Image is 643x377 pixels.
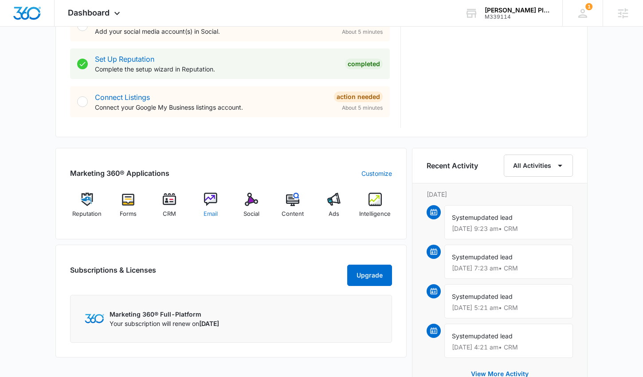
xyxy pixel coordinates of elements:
[199,320,219,327] span: [DATE]
[72,210,102,218] span: Reputation
[193,193,227,225] a: Email
[334,91,383,102] div: Action Needed
[452,344,565,350] p: [DATE] 4:21 am • CRM
[95,93,150,102] a: Connect Listings
[474,332,513,340] span: updated lead
[70,193,104,225] a: Reputation
[95,55,154,63] a: Set Up Reputation
[235,193,269,225] a: Social
[95,27,327,36] p: Add your social media account(s) in Social.
[120,210,137,218] span: Forms
[452,305,565,311] p: [DATE] 5:21 am • CRM
[153,193,187,225] a: CRM
[68,8,110,17] span: Dashboard
[452,214,474,221] span: System
[204,210,218,218] span: Email
[485,14,549,20] div: account id
[485,7,549,14] div: account name
[361,169,392,178] a: Customize
[110,310,219,319] p: Marketing 360® Full-Platform
[358,193,392,225] a: Intelligence
[85,314,104,323] img: Marketing 360 Logo
[452,265,565,271] p: [DATE] 7:23 am • CRM
[163,210,176,218] span: CRM
[342,104,383,112] span: About 5 minutes
[347,265,392,286] button: Upgrade
[585,3,592,10] span: 1
[276,193,310,225] a: Content
[110,319,219,328] p: Your subscription will renew on
[474,253,513,261] span: updated lead
[585,3,592,10] div: notifications count
[359,210,391,218] span: Intelligence
[243,210,259,218] span: Social
[474,214,513,221] span: updated lead
[70,168,169,179] h2: Marketing 360® Applications
[95,64,338,74] p: Complete the setup wizard in Reputation.
[111,193,145,225] a: Forms
[427,160,478,171] h6: Recent Activity
[427,190,573,199] p: [DATE]
[282,210,304,218] span: Content
[452,226,565,232] p: [DATE] 9:23 am • CRM
[504,155,573,177] button: All Activities
[452,293,474,300] span: System
[452,253,474,261] span: System
[345,59,383,69] div: Completed
[317,193,351,225] a: Ads
[329,210,339,218] span: Ads
[70,265,156,282] h2: Subscriptions & Licenses
[342,28,383,36] span: About 5 minutes
[452,332,474,340] span: System
[474,293,513,300] span: updated lead
[95,103,327,112] p: Connect your Google My Business listings account.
